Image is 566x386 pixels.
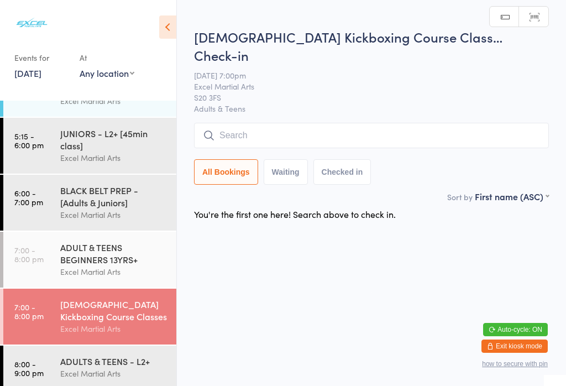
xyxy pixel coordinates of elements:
[14,132,44,149] time: 5:15 - 6:00 pm
[194,208,396,220] div: You're the first one here! Search above to check in.
[14,67,41,79] a: [DATE]
[60,127,167,152] div: JUNIORS - L2+ [45min class]
[60,241,167,265] div: ADULT & TEENS BEGINNERS 13YRS+
[14,246,44,263] time: 7:00 - 8:00 pm
[11,8,53,38] img: Excel Martial Arts
[264,159,308,185] button: Waiting
[482,360,548,368] button: how to secure with pin
[313,159,371,185] button: Checked in
[3,175,176,231] a: 6:00 -7:00 pmBLACK BELT PREP - [Adults & Juniors]Excel Martial Arts
[194,92,532,103] span: S20 3FS
[194,70,532,81] span: [DATE] 7:00pm
[194,123,549,148] input: Search
[14,49,69,67] div: Events for
[194,103,549,114] span: Adults & Teens
[60,322,167,335] div: Excel Martial Arts
[14,302,44,320] time: 7:00 - 8:00 pm
[14,189,43,206] time: 6:00 - 7:00 pm
[3,232,176,288] a: 7:00 -8:00 pmADULT & TEENS BEGINNERS 13YRS+Excel Martial Arts
[60,208,167,221] div: Excel Martial Arts
[14,359,44,377] time: 8:00 - 9:00 pm
[483,323,548,336] button: Auto-cycle: ON
[60,298,167,322] div: [DEMOGRAPHIC_DATA] Kickboxing Course Classes
[80,49,134,67] div: At
[475,190,549,202] div: First name (ASC)
[60,367,167,380] div: Excel Martial Arts
[60,95,167,107] div: Excel Martial Arts
[194,28,549,64] h2: [DEMOGRAPHIC_DATA] Kickboxing Course Class… Check-in
[60,152,167,164] div: Excel Martial Arts
[194,81,532,92] span: Excel Martial Arts
[481,340,548,353] button: Exit kiosk mode
[3,118,176,174] a: 5:15 -6:00 pmJUNIORS - L2+ [45min class]Excel Martial Arts
[3,289,176,345] a: 7:00 -8:00 pm[DEMOGRAPHIC_DATA] Kickboxing Course ClassesExcel Martial Arts
[60,355,167,367] div: ADULTS & TEENS - L2+
[60,265,167,278] div: Excel Martial Arts
[60,184,167,208] div: BLACK BELT PREP - [Adults & Juniors]
[194,159,258,185] button: All Bookings
[80,67,134,79] div: Any location
[447,191,473,202] label: Sort by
